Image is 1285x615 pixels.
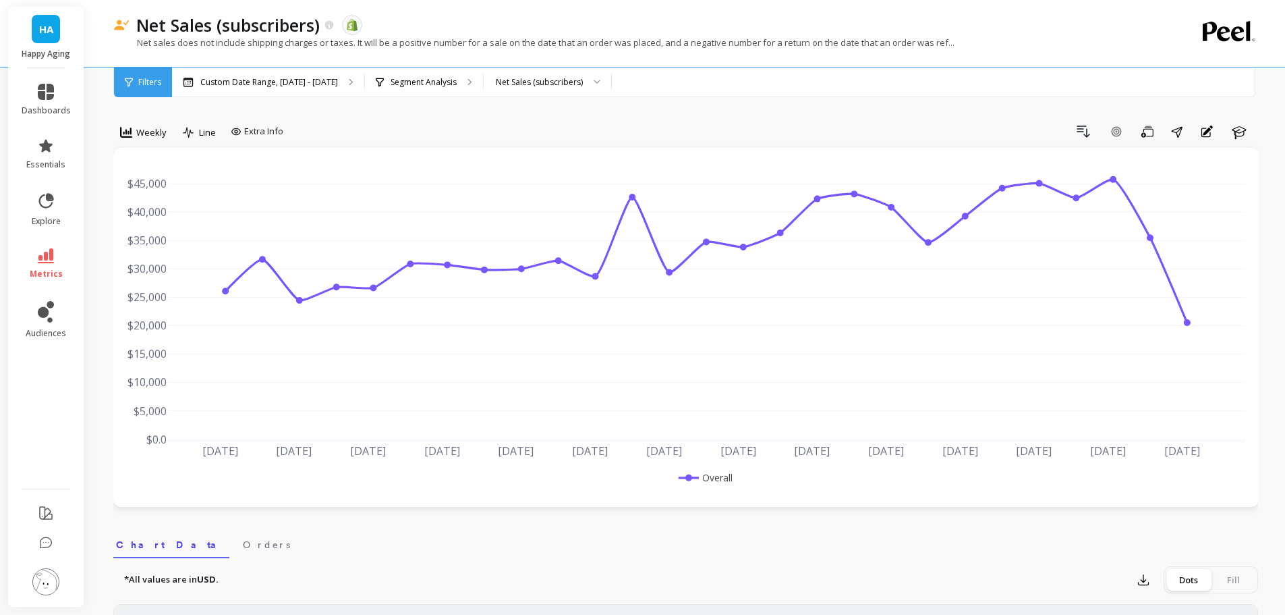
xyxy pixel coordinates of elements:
p: Net Sales (subscribers) [136,14,320,36]
div: Net Sales (subscribers) [496,76,583,88]
span: Chart Data [116,538,227,552]
span: audiences [26,328,66,339]
span: explore [32,216,61,227]
span: Filters [138,77,161,88]
p: Custom Date Range, [DATE] - [DATE] [200,77,338,88]
div: Dots [1166,569,1211,591]
span: dashboards [22,105,71,116]
img: api.shopify.svg [346,19,358,31]
p: Happy Aging [22,49,71,59]
span: metrics [30,269,63,279]
span: Orders [243,538,290,552]
nav: Tabs [113,527,1258,558]
p: Segment Analysis [391,77,457,88]
span: Weekly [136,126,167,139]
span: Extra Info [244,125,283,138]
img: profile picture [32,568,59,595]
p: *All values are in [124,573,219,587]
p: Net sales does not include shipping charges or taxes. It will be a positive number for a sale on ... [113,36,954,49]
span: essentials [26,159,65,170]
span: HA [39,22,53,37]
strong: USD. [197,573,219,585]
div: Fill [1211,569,1255,591]
img: header icon [113,20,130,31]
span: Line [199,126,216,139]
